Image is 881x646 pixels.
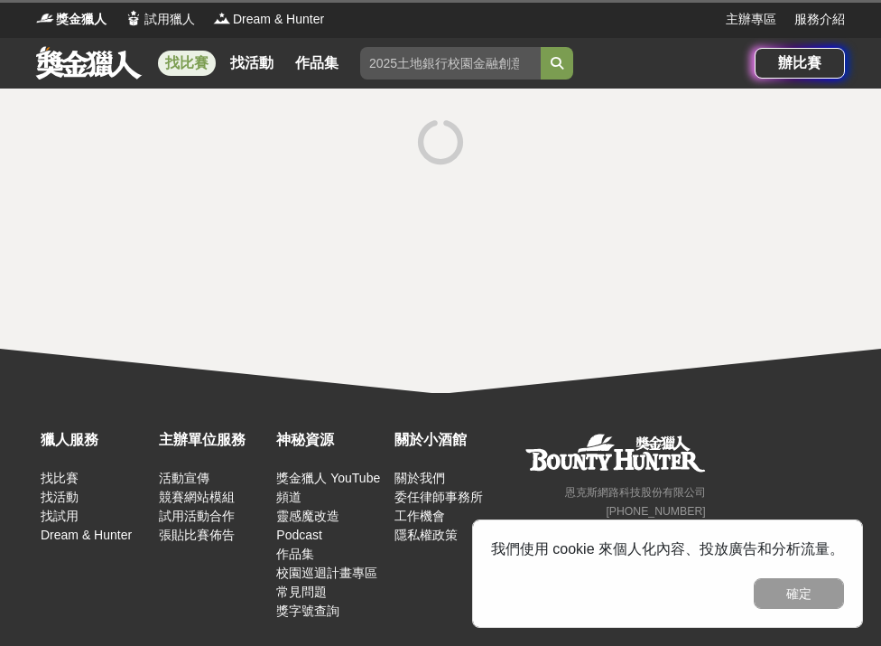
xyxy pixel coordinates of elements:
[565,486,706,499] small: 恩克斯網路科技股份有限公司
[159,490,235,504] a: 競賽網站模組
[755,48,845,79] a: 辦比賽
[144,10,195,29] span: 試用獵人
[223,51,281,76] a: 找活動
[606,505,705,518] small: [PHONE_NUMBER]
[726,10,776,29] a: 主辦專區
[125,9,143,27] img: Logo
[158,51,216,76] a: 找比賽
[276,547,314,561] a: 作品集
[213,9,231,27] img: Logo
[56,10,107,29] span: 獎金獵人
[394,471,445,485] a: 關於我們
[754,578,844,609] button: 確定
[36,10,107,29] a: Logo獎金獵人
[276,471,380,504] a: 獎金獵人 YouTube 頻道
[276,429,385,451] div: 神秘資源
[276,585,327,599] a: 常見問題
[491,541,844,557] span: 我們使用 cookie 來個人化內容、投放廣告和分析流量。
[41,490,79,504] a: 找活動
[288,51,346,76] a: 作品集
[394,429,504,451] div: 關於小酒館
[159,509,235,523] a: 試用活動合作
[233,10,324,29] span: Dream & Hunter
[394,509,445,523] a: 工作機會
[394,490,483,504] a: 委任律師事務所
[159,528,235,542] a: 張貼比賽佈告
[276,566,377,580] a: 校園巡迴計畫專區
[36,9,54,27] img: Logo
[794,10,845,29] a: 服務介紹
[276,509,339,542] a: 靈感魔改造 Podcast
[394,528,458,542] a: 隱私權政策
[41,509,79,523] a: 找試用
[41,528,132,542] a: Dream & Hunter
[360,47,541,80] input: 2025土地銀行校園金融創意挑戰賽：從你出發 開啟智慧金融新頁
[41,471,79,485] a: 找比賽
[159,471,209,485] a: 活動宣傳
[159,429,268,451] div: 主辦單位服務
[276,604,339,618] a: 獎字號查詢
[41,429,150,451] div: 獵人服務
[125,10,195,29] a: Logo試用獵人
[213,10,324,29] a: LogoDream & Hunter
